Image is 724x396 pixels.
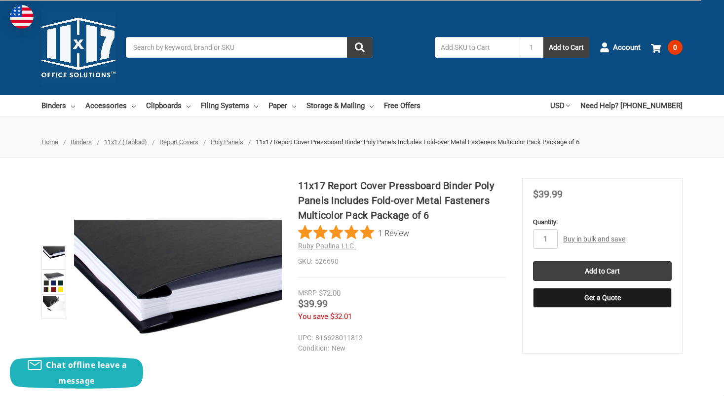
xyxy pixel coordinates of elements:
h1: 11x17 Report Cover Pressboard Binder Poly Panels Includes Fold-over Metal Fasteners Multicolor Pa... [298,178,506,223]
img: 11x17.com [41,10,115,84]
div: MSRP [298,288,317,298]
img: 11x17 Report Cover Pressboard Binder Poly Panels Includes Fold-over Metal Fasteners Multicolor Pa... [74,220,282,344]
span: 0 [668,40,683,55]
span: $72.00 [319,289,341,298]
dt: SKU: [298,256,312,267]
img: 11x17 Report Cover Pressboard Binder Poly Panels Includes Fold-over Metal Fasteners Multicolor Pa... [43,271,65,293]
span: 1 Review [378,225,409,240]
dt: Condition: [298,343,329,354]
input: Search by keyword, brand or SKU [126,37,373,58]
a: Buy in bulk and save [563,235,625,243]
a: Binders [71,138,92,146]
a: Binders [41,95,75,117]
input: Add to Cart [533,261,672,281]
img: Ruby Paulina 11x17 Pressboard Binder [43,296,65,311]
img: 11x17 Report Cover Pressboard Binder Poly Panels Includes Fold-over Metal Fasteners Multicolor Pa... [43,246,65,259]
img: duty and tax information for United States [10,5,34,29]
dt: UPC: [298,333,313,343]
span: 11x17 Report Cover Pressboard Binder Poly Panels Includes Fold-over Metal Fasteners Multicolor Pa... [256,138,579,146]
span: Chat offline leave a message [46,359,127,386]
span: $39.99 [533,188,563,200]
span: $39.99 [298,298,328,310]
a: 0 [651,35,683,60]
a: Report Covers [159,138,198,146]
a: Filing Systems [201,95,258,117]
button: Get a Quote [533,288,672,308]
a: Poly Panels [211,138,243,146]
a: Storage & Mailing [306,95,374,117]
a: Accessories [85,95,136,117]
label: Quantity: [533,217,672,227]
button: Chat offline leave a message [10,357,143,389]
button: Rated 5 out of 5 stars from 1 reviews. Jump to reviews. [298,225,409,240]
a: Home [41,138,58,146]
a: Ruby Paulina LLC. [298,242,356,250]
a: 11x17 (Tabloid) [104,138,147,146]
dd: 526690 [298,256,506,267]
a: Paper [268,95,296,117]
a: USD [550,95,570,117]
button: Add to Cart [543,37,589,58]
span: You save [298,312,328,321]
a: Clipboards [146,95,191,117]
span: $32.01 [330,312,352,321]
a: Need Help? [PHONE_NUMBER] [580,95,683,117]
dd: New [298,343,502,354]
dd: 816628011812 [298,333,502,343]
a: Free Offers [384,95,420,117]
a: Account [600,35,641,60]
input: Add SKU to Cart [435,37,520,58]
span: Account [613,42,641,53]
